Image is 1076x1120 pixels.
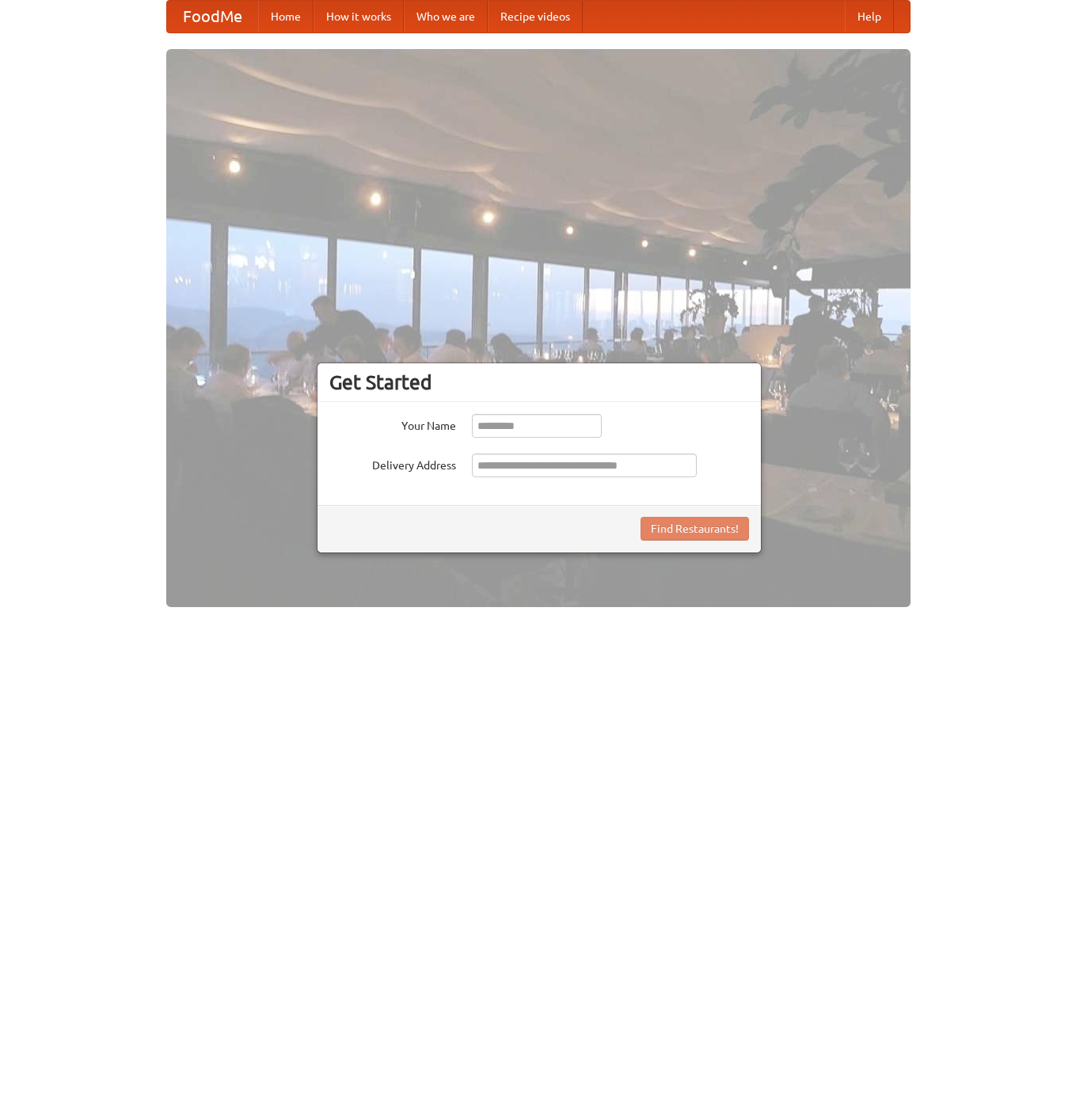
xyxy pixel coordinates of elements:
[329,414,456,434] label: Your Name
[404,1,488,32] a: Who we are
[167,1,258,32] a: FoodMe
[314,1,404,32] a: How it works
[845,1,894,32] a: Help
[641,517,749,541] button: Find Restaurants!
[488,1,583,32] a: Recipe videos
[329,370,749,394] h3: Get Started
[329,454,456,473] label: Delivery Address
[258,1,314,32] a: Home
